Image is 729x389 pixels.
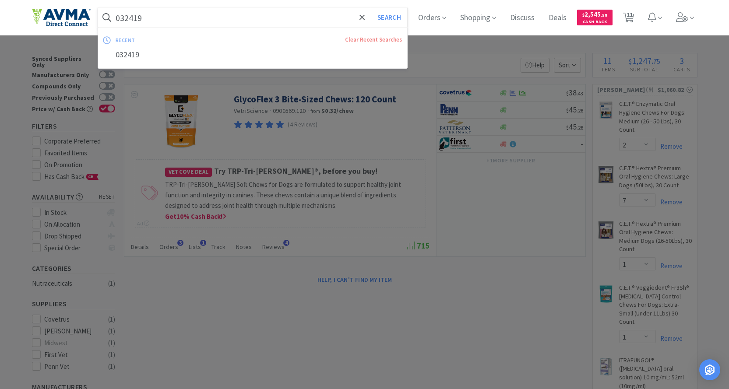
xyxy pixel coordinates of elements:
img: e4e33dab9f054f5782a47901c742baa9_102.png [32,8,91,27]
a: 11 [620,15,637,23]
div: recent [116,33,240,47]
a: $2,545.58Cash Back [577,6,613,29]
span: . 58 [601,12,607,18]
span: 2,545 [582,10,607,18]
span: Cash Back [582,20,607,25]
input: Search by item, sku, manufacturer, ingredient, size... [98,7,408,28]
a: Discuss [507,14,538,22]
div: Open Intercom Messenger [699,359,720,380]
a: Clear Recent Searches [345,36,402,43]
span: $ [582,12,585,18]
a: Deals [545,14,570,22]
div: 032419 [98,47,408,63]
button: Search [371,7,407,28]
